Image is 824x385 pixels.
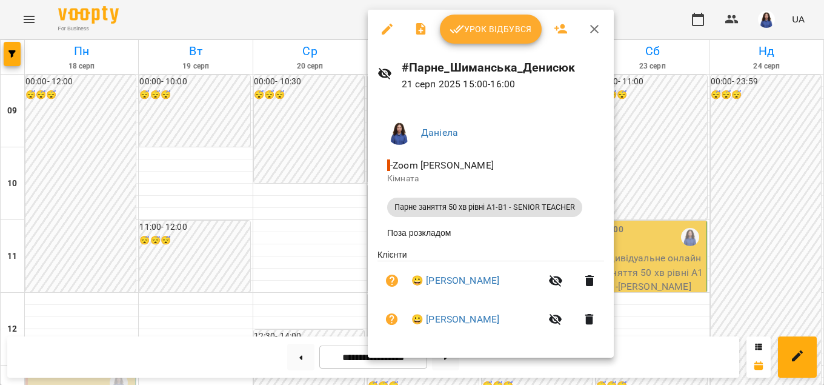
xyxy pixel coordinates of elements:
[421,127,458,138] a: Даніела
[387,202,582,213] span: Парне заняття 50 хв рівні А1-В1 - SENIOR TEACHER
[387,173,594,185] p: Кімната
[402,77,604,92] p: 21 серп 2025 15:00 - 16:00
[402,58,604,77] h6: #Парне_Шиманська_Денисюк
[377,305,407,334] button: Візит ще не сплачено. Додати оплату?
[377,249,604,343] ul: Клієнти
[411,273,499,288] a: 😀 [PERSON_NAME]
[387,121,411,145] img: 896d7bd98bada4a398fcb6f6c121a1d1.png
[450,22,532,36] span: Урок відбувся
[377,222,604,244] li: Поза розкладом
[377,266,407,295] button: Візит ще не сплачено. Додати оплату?
[440,15,542,44] button: Урок відбувся
[411,312,499,327] a: 😀 [PERSON_NAME]
[387,159,496,171] span: - Zoom [PERSON_NAME]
